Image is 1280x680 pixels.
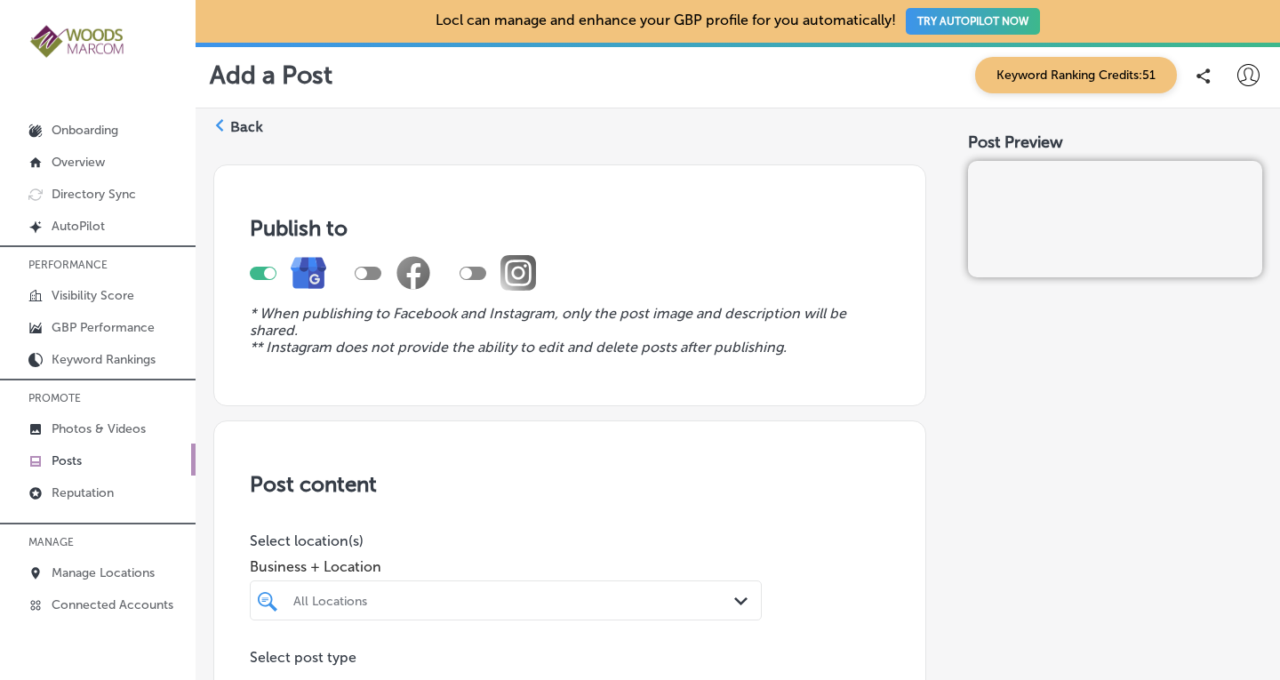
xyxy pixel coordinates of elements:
img: 4a29b66a-e5ec-43cd-850c-b989ed1601aaLogo_Horizontal_BerryOlive_1000.jpg [28,23,126,60]
label: Back [230,117,263,137]
div: All Locations [293,593,736,608]
h3: Post content [250,471,890,497]
h3: Publish to [250,215,890,241]
i: ** Instagram does not provide the ability to edit and delete posts after publishing. [250,339,787,356]
p: Photos & Videos [52,421,146,436]
p: Select post type [250,649,890,666]
p: Overview [52,155,105,170]
p: AutoPilot [52,219,105,234]
p: Visibility Score [52,288,134,303]
p: Select location(s) [250,532,762,549]
p: Manage Locations [52,565,155,580]
p: GBP Performance [52,320,155,335]
span: Business + Location [250,558,762,575]
button: TRY AUTOPILOT NOW [906,8,1040,35]
p: Directory Sync [52,187,136,202]
span: Keyword Ranking Credits: 51 [975,57,1177,93]
div: Post Preview [968,132,1262,152]
p: Reputation [52,485,114,500]
p: Onboarding [52,123,118,138]
p: Add a Post [210,60,332,90]
i: * When publishing to Facebook and Instagram, only the post image and description will be shared. [250,305,846,339]
p: Posts [52,453,82,468]
p: Keyword Rankings [52,352,156,367]
p: Connected Accounts [52,597,173,612]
